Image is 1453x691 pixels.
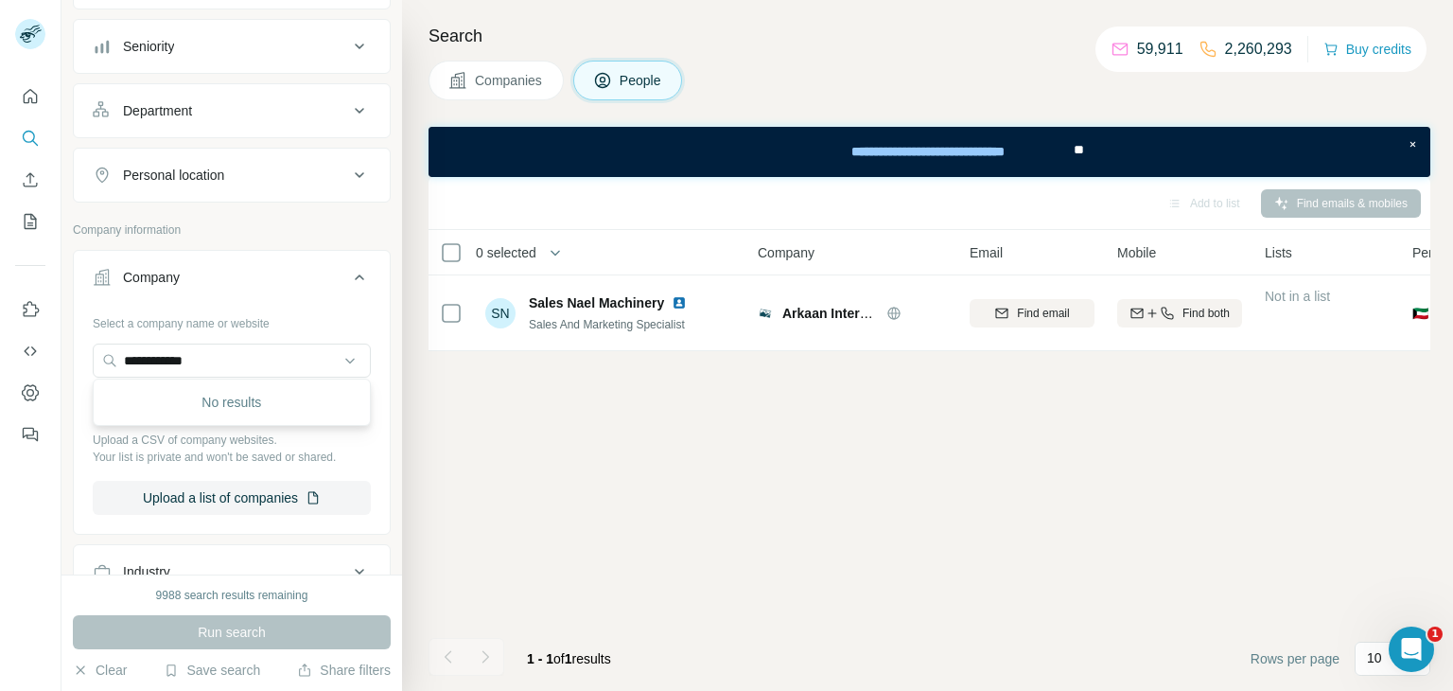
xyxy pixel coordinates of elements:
button: Find email [970,299,1094,328]
span: Sales And Marketing Specialist [529,318,685,331]
button: Industry [74,549,390,594]
span: Rows per page [1251,649,1339,668]
button: Company [74,255,390,308]
div: Department [123,101,192,120]
button: Quick start [15,80,45,114]
span: Companies [475,71,544,90]
button: Dashboard [15,376,45,410]
span: Not in a list [1265,289,1330,304]
button: Upload a list of companies [93,481,371,515]
button: Buy credits [1323,36,1411,62]
button: Personal location [74,152,390,198]
button: Search [15,121,45,155]
h4: Search [429,23,1430,49]
iframe: Banner [429,127,1430,177]
p: 10 [1367,648,1382,667]
span: 1 [1427,627,1443,642]
iframe: Intercom live chat [1389,627,1434,672]
img: LinkedIn logo [672,295,687,310]
button: Feedback [15,417,45,452]
span: 1 - 1 [527,651,553,666]
span: People [620,71,663,90]
span: results [527,651,611,666]
span: Find both [1182,305,1230,322]
span: Company [758,243,814,262]
button: Seniority [74,24,390,69]
button: Department [74,88,390,133]
div: SN [485,298,516,328]
button: Share filters [297,661,391,680]
span: Lists [1265,243,1292,262]
span: 0 selected [476,243,536,262]
div: Personal location [123,166,224,185]
p: Upload a CSV of company websites. [93,432,371,449]
span: Sales Nael Machinery [529,293,664,312]
span: 1 [565,651,572,666]
button: Use Surfe API [15,334,45,368]
div: No results [97,383,366,421]
div: Seniority [123,37,174,56]
div: Select a company name or website [93,308,371,332]
button: Save search [164,661,260,680]
button: Clear [73,661,127,680]
span: Email [970,243,1003,262]
button: Find both [1117,299,1242,328]
span: Arkaan International Group [GEOGRAPHIC_DATA] [782,306,1099,321]
p: 59,911 [1137,38,1183,61]
button: Use Surfe on LinkedIn [15,292,45,327]
p: 2,260,293 [1225,38,1292,61]
div: Company [123,268,180,287]
p: Your list is private and won't be saved or shared. [93,449,371,466]
div: Industry [123,562,170,581]
div: 9988 search results remaining [156,587,308,604]
button: Enrich CSV [15,163,45,197]
span: of [553,651,565,666]
p: Company information [73,221,391,239]
span: 🇰🇼 [1412,304,1428,323]
img: Logo of Arkaan International Group Kuwait [758,306,773,321]
button: My lists [15,204,45,239]
span: Find email [1017,305,1069,322]
span: Mobile [1117,243,1156,262]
